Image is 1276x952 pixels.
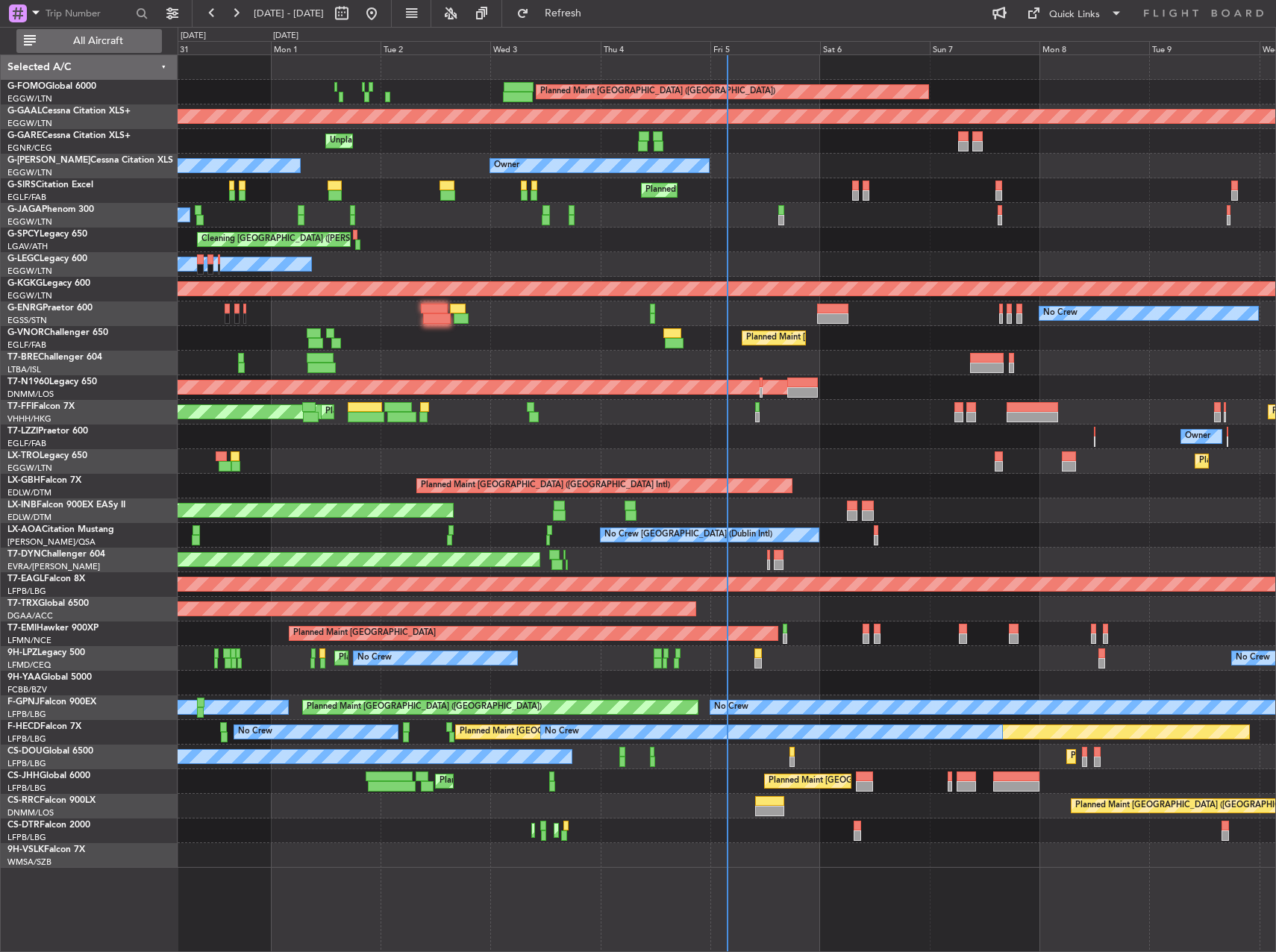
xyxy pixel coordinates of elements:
div: Tue 9 [1149,41,1259,54]
span: F-GPNJ [7,698,40,707]
div: [DATE] [273,30,298,43]
div: Planned Maint [GEOGRAPHIC_DATA] ([GEOGRAPHIC_DATA]) [746,327,981,349]
a: G-SPCYLegacy 650 [7,230,87,239]
div: Planned Maint [GEOGRAPHIC_DATA] ([GEOGRAPHIC_DATA] Intl) [421,475,670,497]
a: LFPB/LBG [7,733,46,745]
span: G-JAGA [7,205,42,214]
div: No Crew [714,696,748,718]
div: Planned Maint Nice ([GEOGRAPHIC_DATA]) [339,647,505,669]
a: F-HECDFalcon 7X [7,722,81,731]
span: T7-BRE [7,353,38,362]
span: G-LEGC [7,254,40,263]
span: G-ENRG [7,304,43,313]
div: [DATE] [181,30,206,43]
a: LFPB/LBG [7,783,46,794]
a: G-JAGAPhenom 300 [7,205,94,214]
span: T7-EMI [7,624,37,633]
span: G-VNOR [7,328,44,337]
a: EGGW/LTN [7,463,52,474]
a: EGLF/FAB [7,192,46,203]
div: Planned Maint [GEOGRAPHIC_DATA] ([GEOGRAPHIC_DATA]) [769,770,1004,792]
span: T7-DYN [7,550,41,559]
span: G-SIRS [7,181,36,190]
a: DNMM/LOS [7,807,54,818]
a: EGGW/LTN [7,266,52,277]
a: LFPB/LBG [7,758,46,769]
div: No Crew [1236,647,1270,669]
a: T7-EMIHawker 900XP [7,624,98,633]
span: LX-GBH [7,476,40,485]
a: LGAV/ATH [7,241,48,252]
div: Owner [1185,425,1210,448]
a: CS-RRCFalcon 900LX [7,796,96,805]
a: 9H-LPZLegacy 500 [7,648,85,657]
a: DNMM/LOS [7,389,54,400]
div: No Crew [1043,302,1078,325]
div: Planned Maint [GEOGRAPHIC_DATA] ([GEOGRAPHIC_DATA] Intl) [325,401,575,423]
div: Sun 31 [161,41,271,54]
span: G-GAAL [7,107,42,116]
div: No Crew [GEOGRAPHIC_DATA] (Dublin Intl) [604,524,772,546]
a: LFMN/NCE [7,635,51,646]
div: Planned Maint [GEOGRAPHIC_DATA] [293,622,436,645]
a: EGLF/FAB [7,339,46,351]
a: EGSS/STN [7,315,47,326]
a: G-[PERSON_NAME]Cessna Citation XLS [7,156,173,165]
div: Owner [494,154,519,177]
a: T7-LZZIPraetor 600 [7,427,88,436]
div: Unplanned Maint [PERSON_NAME] [330,130,465,152]
div: Wed 3 [490,41,600,54]
span: G-FOMO [7,82,46,91]
span: G-KGKG [7,279,43,288]
a: CS-JHHGlobal 6000 [7,771,90,780]
a: LFPB/LBG [7,709,46,720]
a: EGLF/FAB [7,438,46,449]
a: G-LEGCLegacy 600 [7,254,87,263]
a: G-GAALCessna Citation XLS+ [7,107,131,116]
span: CS-DOU [7,747,43,756]
a: T7-BREChallenger 604 [7,353,102,362]
div: Cleaning [GEOGRAPHIC_DATA] ([PERSON_NAME] Intl) [201,228,412,251]
a: T7-N1960Legacy 650 [7,378,97,386]
span: LX-INB [7,501,37,510]
span: T7-EAGL [7,574,44,583]
div: No Crew [545,721,579,743]
a: EDLW/DTM [7,487,51,498]
a: G-SIRSCitation Excel [7,181,93,190]
span: LX-TRO [7,451,40,460]
div: Planned Maint [GEOGRAPHIC_DATA] ([GEOGRAPHIC_DATA]) [307,696,542,718]
a: EGGW/LTN [7,216,52,228]
div: No Crew [238,721,272,743]
a: LTBA/ISL [7,364,41,375]
span: [DATE] - [DATE] [254,7,324,20]
a: LX-AOACitation Mustang [7,525,114,534]
a: CS-DTRFalcon 2000 [7,821,90,830]
a: WMSA/SZB [7,857,51,868]
span: CS-DTR [7,821,40,830]
span: LX-AOA [7,525,42,534]
div: Sat 6 [820,41,930,54]
a: T7-DYNChallenger 604 [7,550,105,559]
span: T7-N1960 [7,378,49,386]
a: VHHH/HKG [7,413,51,425]
div: Planned Maint [GEOGRAPHIC_DATA] ([GEOGRAPHIC_DATA]) [440,770,675,792]
span: F-HECD [7,722,40,731]
span: 9H-YAA [7,673,41,682]
div: Thu 4 [601,41,710,54]
div: Fri 5 [710,41,820,54]
span: G-[PERSON_NAME] [7,156,90,165]
div: No Crew [357,647,392,669]
a: G-KGKGLegacy 600 [7,279,90,288]
a: EGGW/LTN [7,118,52,129]
a: LFPB/LBG [7,832,46,843]
a: EGGW/LTN [7,290,52,301]
a: EVRA/[PERSON_NAME] [7,561,100,572]
span: 9H-LPZ [7,648,37,657]
a: EGGW/LTN [7,93,52,104]
button: Refresh [510,1,599,25]
a: LFMD/CEQ [7,660,51,671]
button: Quick Links [1019,1,1130,25]
a: G-FOMOGlobal 6000 [7,82,96,91]
input: Trip Number [46,2,131,25]
a: EDLW/DTM [7,512,51,523]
